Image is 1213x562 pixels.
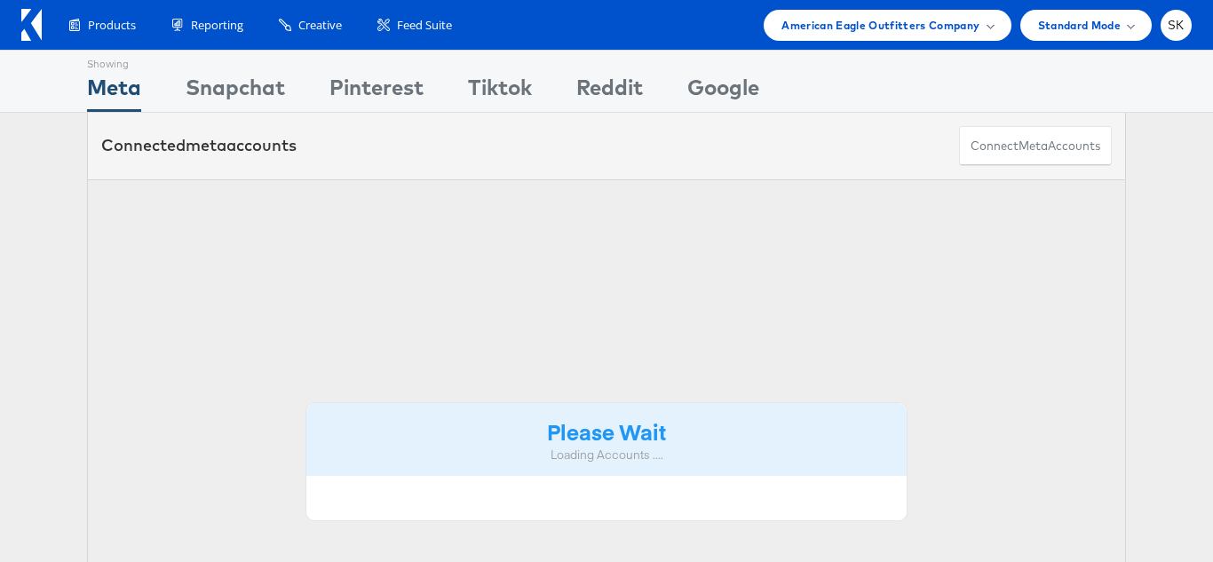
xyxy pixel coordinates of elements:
[191,17,243,34] span: Reporting
[186,72,285,112] div: Snapchat
[186,135,226,155] span: meta
[959,126,1112,166] button: ConnectmetaAccounts
[329,72,424,112] div: Pinterest
[1019,138,1048,154] span: meta
[1038,16,1121,35] span: Standard Mode
[397,17,452,34] span: Feed Suite
[468,72,532,112] div: Tiktok
[547,416,666,446] strong: Please Wait
[88,17,136,34] span: Products
[320,447,893,463] div: Loading Accounts ....
[298,17,342,34] span: Creative
[576,72,643,112] div: Reddit
[1168,20,1185,31] span: SK
[101,134,297,157] div: Connected accounts
[87,51,141,72] div: Showing
[87,72,141,112] div: Meta
[781,16,979,35] span: American Eagle Outfitters Company
[687,72,759,112] div: Google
